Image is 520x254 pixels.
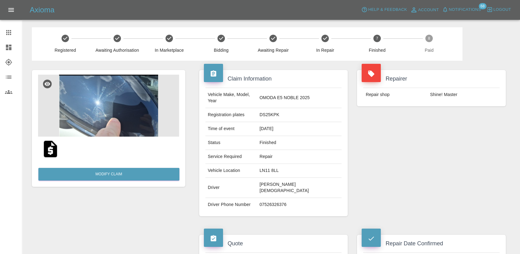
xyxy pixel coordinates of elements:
span: Notifications [449,6,481,13]
td: Service Required [205,150,257,164]
td: Vehicle Make, Model, Year [205,88,257,108]
td: Repair shop [363,88,428,102]
h4: Quote [204,239,343,248]
button: Notifications [440,5,483,15]
button: Help & Feedback [360,5,408,15]
span: In Marketplace [146,47,193,53]
span: 68 [479,3,486,9]
h4: Claim Information [204,75,343,83]
span: In Repair [302,47,349,53]
span: Paid [406,47,453,53]
text: 7 [376,36,378,41]
img: original/746c94ee-ef0b-47ac-a06c-c6988e21665c [41,139,60,159]
button: Open drawer [4,2,19,17]
td: OMODA E5 NOBLE 2025 [257,88,342,108]
td: Driver [205,178,257,198]
td: Time of event [205,122,257,136]
td: [DATE] [257,122,342,136]
td: DS25KPK [257,108,342,122]
td: Driver Phone Number [205,198,257,212]
button: Logout [485,5,513,15]
span: Finished [354,47,401,53]
span: Bidding [198,47,245,53]
span: Account [418,7,439,14]
td: Shine! Master [428,88,500,102]
a: Modify Claim [38,168,179,181]
h4: Repairer [362,75,501,83]
td: Vehicle Location [205,164,257,178]
span: Registered [42,47,89,53]
td: Repair [257,150,342,164]
h4: Repair Date Confirmed [362,239,501,248]
img: 654087d7-d85f-4b96-8e92-167b8887a0c4 [38,75,179,137]
td: [PERSON_NAME] [DEMOGRAPHIC_DATA] [257,178,342,198]
text: 8 [428,36,430,41]
td: 07526326376 [257,198,342,212]
a: Account [409,5,440,15]
td: Finished [257,136,342,150]
td: LN11 8LL [257,164,342,178]
h5: Axioma [30,5,54,15]
span: Awaiting Repair [250,47,297,53]
td: Registration plates [205,108,257,122]
span: Awaiting Authorisation [94,47,141,53]
td: Status [205,136,257,150]
span: Help & Feedback [368,6,407,13]
span: Logout [493,6,511,13]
